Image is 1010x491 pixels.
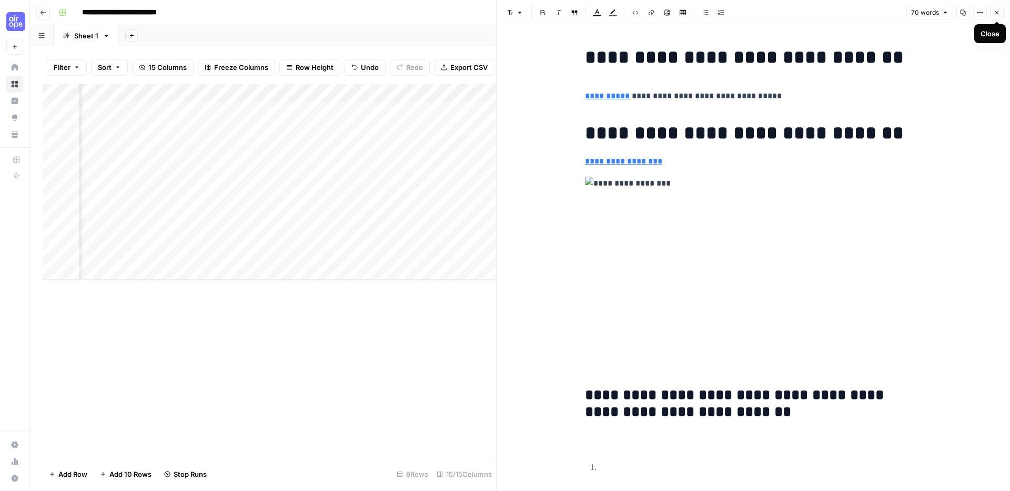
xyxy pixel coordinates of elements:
button: Workspace: AirOps U Cohort 1 [6,8,23,35]
span: 70 words [911,8,939,17]
button: Redo [390,59,430,76]
a: Insights [6,93,23,109]
a: Sheet 1 [54,25,119,46]
button: Freeze Columns [198,59,275,76]
span: Export CSV [450,62,488,73]
button: Export CSV [434,59,494,76]
a: Home [6,59,23,76]
button: Sort [91,59,128,76]
button: Row Height [279,59,340,76]
button: Help + Support [6,470,23,487]
span: Stop Runs [174,469,207,479]
button: Undo [345,59,386,76]
button: Stop Runs [158,466,213,483]
span: Add 10 Rows [109,469,151,479]
span: Add Row [58,469,87,479]
div: Sheet 1 [74,30,98,41]
span: Undo [361,62,379,73]
button: Filter [47,59,87,76]
button: Add 10 Rows [94,466,158,483]
div: 15/15 Columns [432,466,496,483]
span: Row Height [296,62,334,73]
a: Settings [6,436,23,453]
span: Sort [98,62,112,73]
img: AirOps U Cohort 1 Logo [6,12,25,31]
div: 9 Rows [392,466,432,483]
button: 70 words [906,6,953,19]
span: 15 Columns [148,62,187,73]
span: Redo [406,62,423,73]
a: Usage [6,453,23,470]
button: Add Row [43,466,94,483]
a: Browse [6,76,23,93]
a: Your Data [6,126,23,143]
span: Filter [54,62,70,73]
span: Freeze Columns [214,62,268,73]
button: 15 Columns [132,59,194,76]
a: Opportunities [6,109,23,126]
div: Close [981,28,999,39]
